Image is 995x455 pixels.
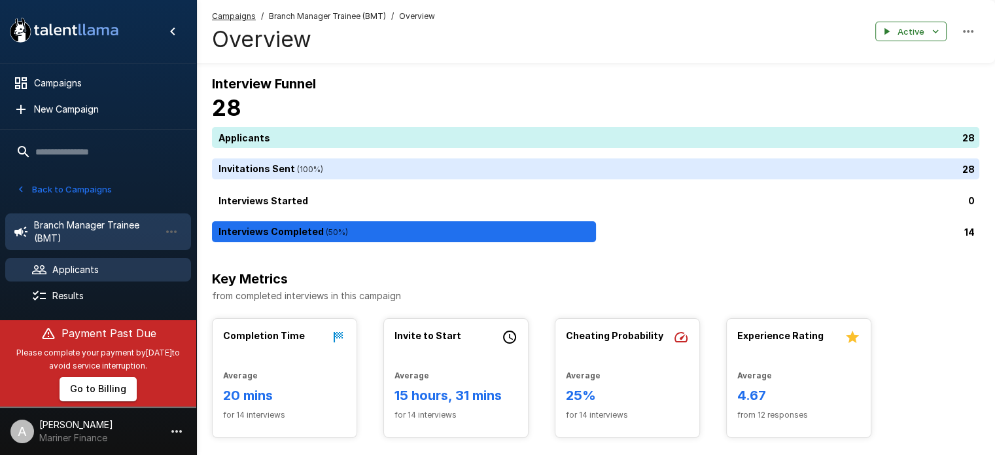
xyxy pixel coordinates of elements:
[566,330,663,341] b: Cheating Probability
[566,409,689,422] span: for 14 interviews
[212,26,435,53] h4: Overview
[223,371,258,380] b: Average
[212,76,316,92] b: Interview Funnel
[269,10,386,23] span: Branch Manager Trainee (BMT)
[394,409,517,422] span: for 14 interviews
[223,409,346,422] span: for 14 interviews
[223,330,305,341] b: Completion Time
[212,94,241,121] b: 28
[394,330,461,341] b: Invite to Start
[962,162,975,176] p: 28
[566,385,689,406] h6: 25%
[223,385,346,406] h6: 20 mins
[566,371,601,380] b: Average
[212,11,256,21] u: Campaigns
[964,225,975,239] p: 14
[737,371,772,380] b: Average
[261,10,264,23] span: /
[212,289,979,302] p: from completed interviews in this campaign
[212,271,288,287] b: Key Metrics
[394,385,517,406] h6: 15 hours, 31 mins
[737,330,824,341] b: Experience Rating
[399,10,435,23] span: Overview
[962,131,975,145] p: 28
[394,371,429,380] b: Average
[875,22,947,42] button: Active
[737,409,860,422] span: from 12 responses
[968,194,975,208] p: 0
[737,385,860,406] h6: 4.67
[391,10,394,23] span: /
